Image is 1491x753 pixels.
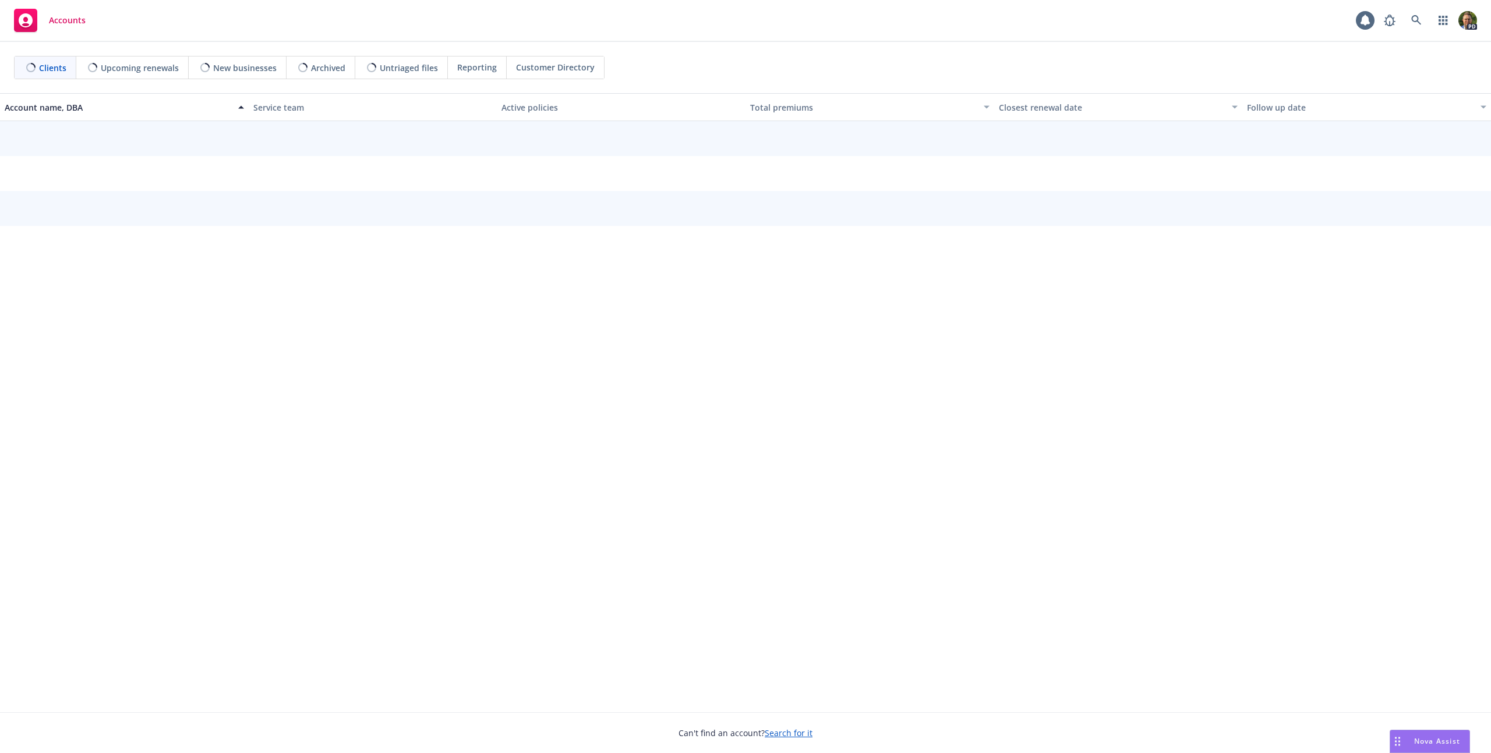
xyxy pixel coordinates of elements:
a: Accounts [9,4,90,37]
button: Closest renewal date [994,93,1243,121]
span: Reporting [457,61,497,73]
div: Service team [253,101,493,114]
span: Accounts [49,16,86,25]
div: Drag to move [1390,730,1405,752]
div: Closest renewal date [999,101,1225,114]
a: Report a Bug [1378,9,1401,32]
div: Follow up date [1247,101,1474,114]
span: Can't find an account? [679,727,812,739]
span: New businesses [213,62,277,74]
a: Search for it [765,727,812,738]
button: Total premiums [745,93,994,121]
button: Service team [249,93,497,121]
a: Search [1405,9,1428,32]
img: photo [1458,11,1477,30]
div: Account name, DBA [5,101,231,114]
span: Archived [311,62,345,74]
div: Active policies [501,101,741,114]
div: Total premiums [750,101,977,114]
span: Upcoming renewals [101,62,179,74]
span: Nova Assist [1414,736,1460,746]
span: Customer Directory [516,61,595,73]
button: Follow up date [1242,93,1491,121]
span: Untriaged files [380,62,438,74]
a: Switch app [1432,9,1455,32]
span: Clients [39,62,66,74]
button: Active policies [497,93,745,121]
button: Nova Assist [1390,730,1470,753]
